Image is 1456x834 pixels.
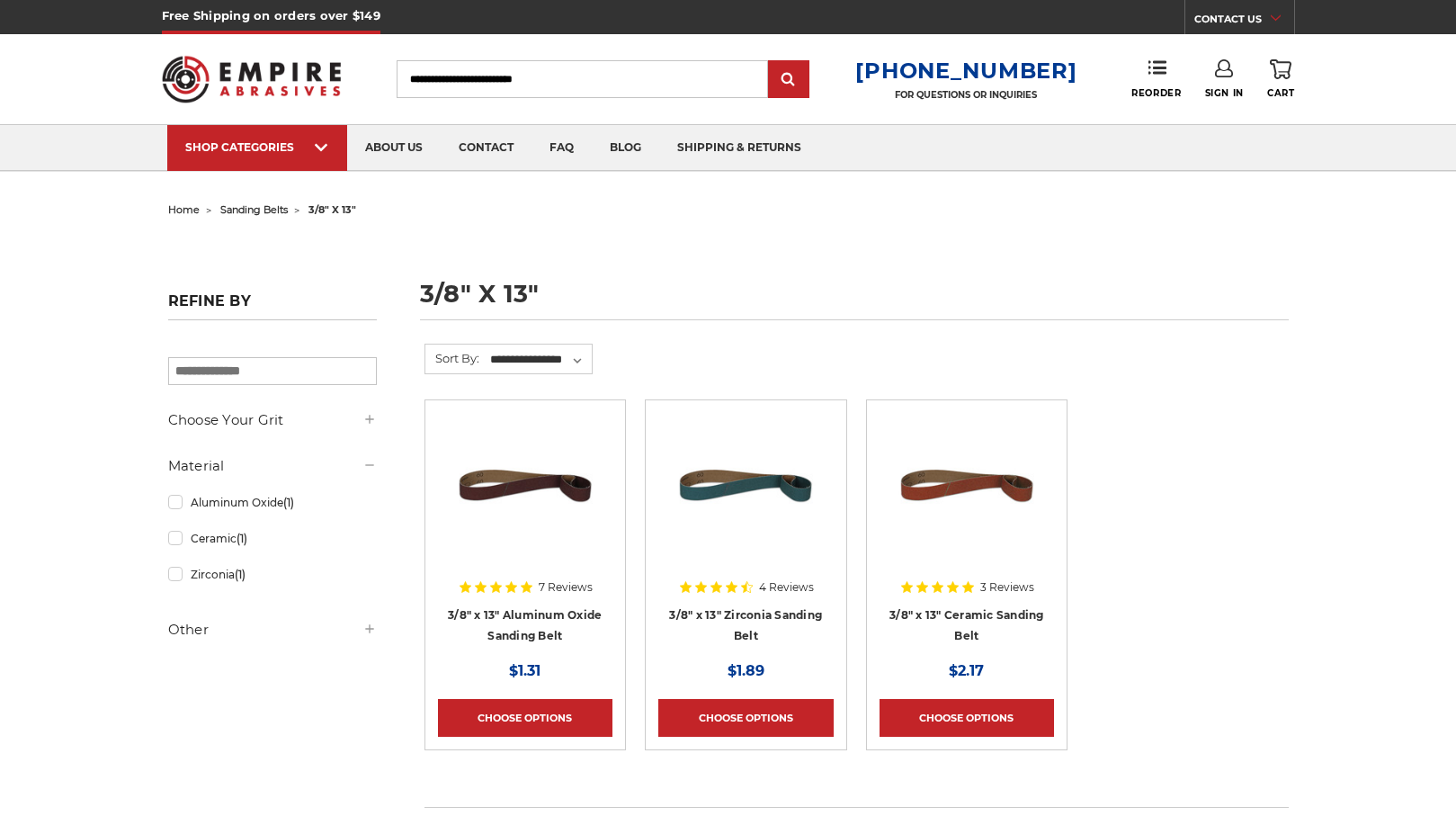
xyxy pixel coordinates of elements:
span: $1.89 [728,662,764,679]
select: Sort By: [487,346,592,373]
a: Choose Options [658,699,833,737]
div: SHOP CATEGORIES [185,140,329,154]
img: 3/8" x 13" Aluminum Oxide File Belt [453,413,597,557]
a: 3/8" x 13"Zirconia File Belt [658,413,833,587]
h1: 3/8" x 13" [420,282,1289,320]
span: Reorder [1131,87,1181,99]
img: 3/8" x 13" Ceramic File Belt [895,413,1039,557]
a: shipping & returns [659,125,819,171]
a: Ceramic [168,523,377,554]
a: Zirconia [168,559,377,590]
a: 3/8" x 13" Ceramic File Belt [880,413,1054,587]
span: $1.31 [509,662,540,679]
span: 3 Reviews [980,582,1034,593]
h5: Refine by [168,292,377,320]
a: home [168,203,200,216]
span: Cart [1267,87,1294,99]
span: 4 Reviews [759,582,814,593]
span: Sign In [1205,87,1244,99]
label: Sort By: [425,345,479,372]
input: Submit [771,62,807,98]
a: faq [531,125,592,171]
span: 7 Reviews [539,582,593,593]
h5: Material [168,455,377,477]
a: Aluminum Oxide [168,487,377,518]
span: (1) [237,532,247,545]
a: Cart [1267,59,1294,99]
h5: Choose Your Grit [168,409,377,431]
a: 3/8" x 13" Zirconia Sanding Belt [669,608,822,642]
span: 3/8" x 13" [308,203,356,216]
a: blog [592,125,659,171]
a: 3/8" x 13" Ceramic Sanding Belt [889,608,1044,642]
a: Reorder [1131,59,1181,98]
a: CONTACT US [1194,9,1294,34]
img: Empire Abrasives [162,44,342,114]
p: FOR QUESTIONS OR INQUIRIES [855,89,1076,101]
a: [PHONE_NUMBER] [855,58,1076,84]
span: (1) [235,568,246,581]
a: sanding belts [220,203,288,216]
img: 3/8" x 13"Zirconia File Belt [674,413,817,557]
span: $2.17 [949,662,984,679]
a: about us [347,125,441,171]
a: 3/8" x 13" Aluminum Oxide Sanding Belt [448,608,602,642]
a: Choose Options [880,699,1054,737]
a: Choose Options [438,699,612,737]
a: 3/8" x 13" Aluminum Oxide File Belt [438,413,612,587]
span: (1) [283,496,294,509]
a: contact [441,125,531,171]
h5: Other [168,619,377,641]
